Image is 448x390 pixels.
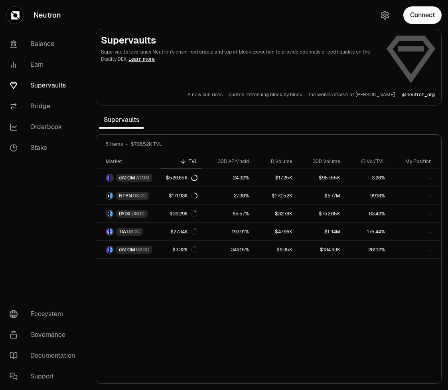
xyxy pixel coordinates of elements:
[390,223,441,241] a: --
[202,187,254,205] a: 27.38%
[254,241,297,259] a: $9.35K
[3,75,86,96] a: Supervaults
[3,304,86,324] a: Ecosystem
[202,205,254,223] a: 65.57%
[128,56,155,62] a: Learn more
[96,187,160,205] a: NTRN LogoUSDC LogoNTRNUSDC
[160,223,202,241] a: $27.34K
[297,223,345,241] a: $1.94M
[403,6,442,24] button: Connect
[160,241,202,259] a: $3.32K
[345,187,390,205] a: 99.18%
[308,92,396,98] p: the wolves starve at [PERSON_NAME].
[297,205,345,223] a: $752.65K
[160,169,202,187] a: $526.65K
[297,169,345,187] a: $957.55K
[107,211,109,217] img: DYDX Logo
[3,345,86,366] a: Documentation
[101,48,379,63] p: Supervaults leverages Neutron's enshrined oracle and top of block execution to provide optimally ...
[187,92,396,98] a: A new sun rises—quotes refreshing block by block—the wolves starve at [PERSON_NAME].
[96,223,160,241] a: TIA LogoUSDC LogoTIAUSDC
[166,175,197,181] div: $526.65K
[96,205,160,223] a: DYDX LogoUSDC LogoDYDXUSDC
[110,193,113,199] img: USDC Logo
[207,158,249,165] div: 30D APY/hold
[3,54,86,75] a: Earn
[229,92,307,98] p: quotes refreshing block by block—
[187,92,227,98] p: A new sun rises—
[99,112,144,128] span: Supervaults
[119,175,135,181] span: dATOM
[254,205,297,223] a: $32.78K
[127,229,140,235] span: USDC
[259,158,292,165] div: 1D Volume
[110,247,113,253] img: USDC Logo
[107,193,109,199] img: NTRN Logo
[170,211,197,217] div: $39.29K
[202,223,254,241] a: 193.91%
[254,223,297,241] a: $47.96K
[110,175,113,181] img: ATOM Logo
[106,158,155,165] div: Market
[106,141,123,147] span: 5 items
[119,229,126,235] span: TIA
[160,187,202,205] a: $171.93K
[254,187,297,205] a: $170.52K
[164,158,197,165] div: TVL
[110,211,113,217] img: USDC Logo
[202,241,254,259] a: 349.15%
[297,187,345,205] a: $5.77M
[390,169,441,187] a: --
[345,205,390,223] a: 83.43%
[119,193,132,199] span: NTRN
[202,169,254,187] a: 24.32%
[402,92,435,98] p: @ neutron_org
[390,205,441,223] a: --
[132,211,145,217] span: USDC
[169,193,197,199] div: $171.93K
[119,211,131,217] span: DYDX
[302,158,340,165] div: 30D Volume
[3,34,86,54] a: Balance
[160,205,202,223] a: $39.29K
[133,193,146,199] span: USDC
[131,141,162,147] span: $768.52K TVL
[390,187,441,205] a: --
[254,169,297,187] a: $17.25K
[3,324,86,345] a: Governance
[402,92,435,98] a: @neutron_org
[3,366,86,387] a: Support
[96,169,160,187] a: dATOM LogoATOM LogodATOMATOM
[107,247,109,253] img: dATOM Logo
[345,223,390,241] a: 175.44%
[101,34,379,47] h2: Supervaults
[170,229,197,235] div: $27.34K
[390,241,441,259] a: --
[350,158,385,165] div: 1D Vol/TVL
[297,241,345,259] a: $184.93K
[172,247,197,253] div: $3.32K
[107,229,109,235] img: TIA Logo
[3,96,86,117] a: Bridge
[136,175,150,181] span: ATOM
[3,117,86,137] a: Orderbook
[110,229,113,235] img: USDC Logo
[119,247,135,253] span: dATOM
[96,241,160,259] a: dATOM LogoUSDC LogodATOMUSDC
[345,169,390,187] a: 3.28%
[395,158,432,165] div: My Position
[345,241,390,259] a: 281.12%
[3,137,86,158] a: Stake
[136,247,149,253] span: USDC
[107,175,109,181] img: dATOM Logo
